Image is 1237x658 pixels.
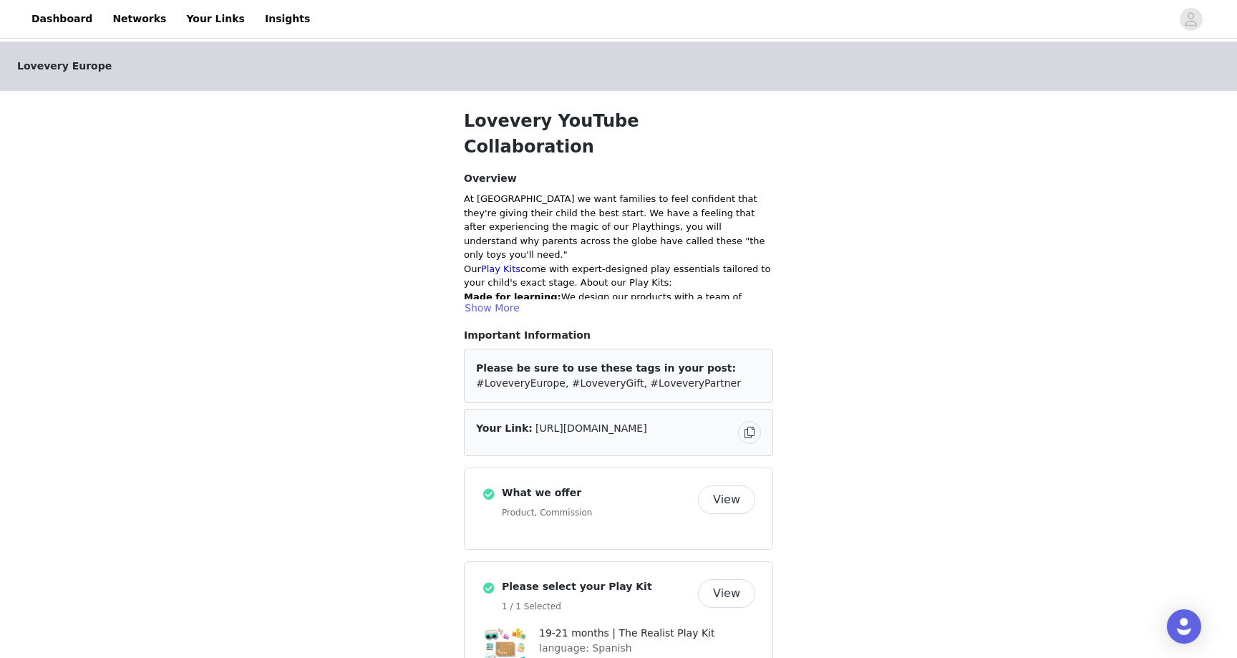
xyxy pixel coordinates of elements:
[17,59,112,74] span: Lovevery Europe
[698,589,755,599] a: View
[464,328,773,343] p: Important Information
[502,579,692,594] h4: Please select your Play Kit
[502,600,692,613] h5: 1 / 1 Selected
[698,485,755,514] button: View
[464,290,773,346] li: We design our products with a team of experts, academics, researchers, and specialists to make su...
[256,3,319,35] a: Insights
[178,3,253,35] a: Your Links
[464,262,773,290] p: Our come with expert-designed play essentials tailored to your child's exact stage. About our Pla...
[464,108,773,160] h1: Lovevery YouTube Collaboration
[464,468,773,550] div: What we offer
[476,422,533,434] span: Your Link:
[539,641,755,656] p: language: Spanish
[1184,8,1198,31] div: avatar
[539,626,755,641] p: 19-21 months | The Realist Play Kit
[698,495,755,505] a: View
[476,377,741,389] span: #LoveveryEurope, #LoveveryGift, #LoveveryPartner
[1167,609,1201,644] div: Open Intercom Messenger
[502,485,692,500] h4: What we offer
[464,291,561,302] strong: Made for learning:
[502,506,692,519] h5: Product, Commission
[698,579,755,608] button: View
[464,171,773,186] h4: Overview
[23,3,101,35] a: Dashboard
[104,3,175,35] a: Networks
[476,362,736,374] span: Please be sure to use these tags in your post:
[481,263,520,274] a: Play Kits
[464,192,773,262] p: At [GEOGRAPHIC_DATA] we want families to feel confident that they're giving their child the best ...
[464,299,520,316] button: Show More
[535,422,647,434] span: [URL][DOMAIN_NAME]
